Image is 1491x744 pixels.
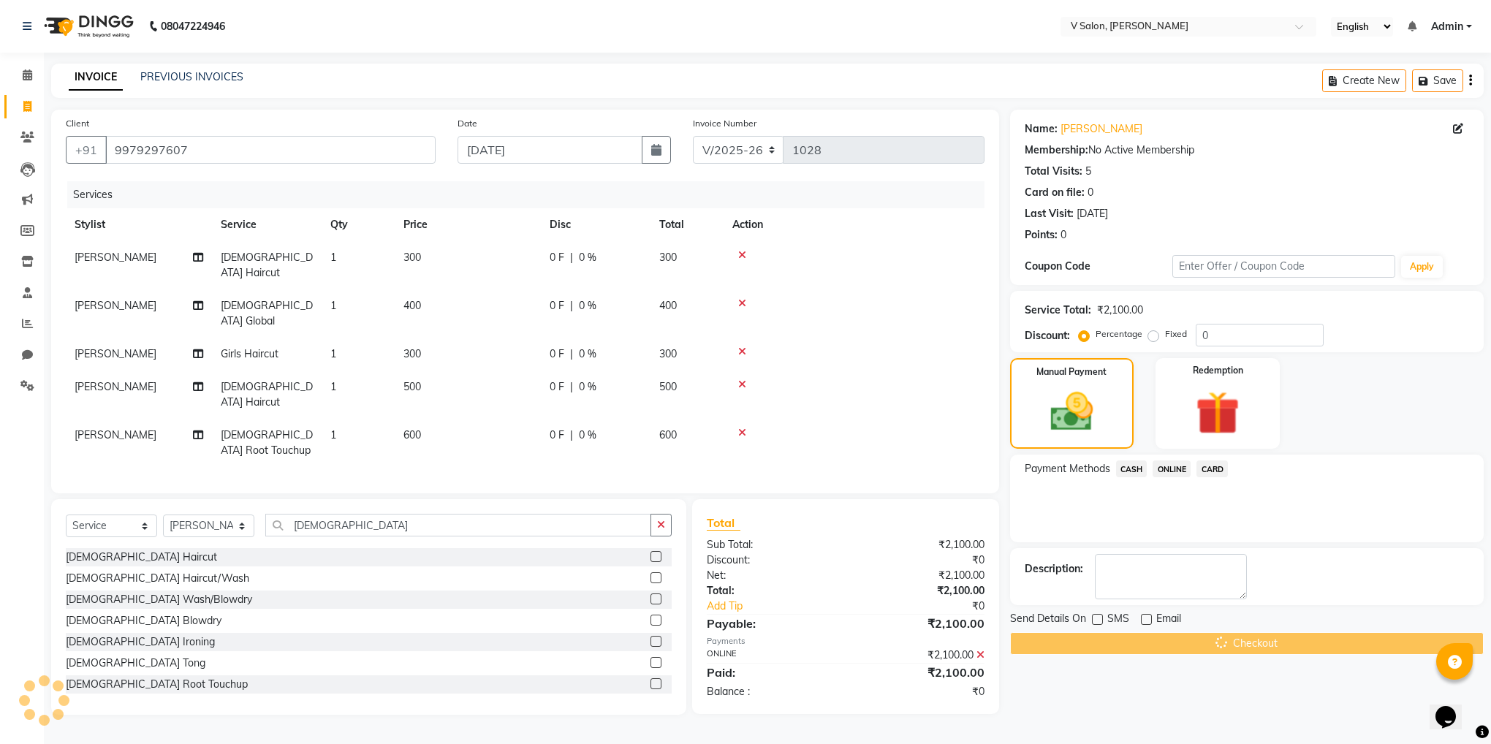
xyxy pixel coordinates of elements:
div: Net: [696,568,846,583]
div: Services [67,181,995,208]
div: 0 [1061,227,1066,243]
th: Action [724,208,984,241]
span: 400 [403,299,421,312]
div: 5 [1085,164,1091,179]
th: Service [212,208,322,241]
button: +91 [66,136,107,164]
span: [PERSON_NAME] [75,251,156,264]
span: 0 F [550,428,564,443]
label: Redemption [1193,364,1243,377]
span: 0 F [550,298,564,314]
span: 0 F [550,250,564,265]
span: [PERSON_NAME] [75,380,156,393]
div: ONLINE [696,648,846,663]
th: Stylist [66,208,212,241]
div: Discount: [1025,328,1070,343]
span: | [570,250,573,265]
div: [DEMOGRAPHIC_DATA] Blowdry [66,613,221,629]
label: Client [66,117,89,130]
label: Date [458,117,477,130]
a: [PERSON_NAME] [1061,121,1142,137]
div: ₹2,100.00 [1097,303,1143,318]
span: SMS [1107,611,1129,629]
img: _cash.svg [1037,387,1106,436]
label: Manual Payment [1036,365,1107,379]
span: Total [707,515,740,531]
span: | [570,346,573,362]
div: [DEMOGRAPHIC_DATA] Ironing [66,634,215,650]
span: 1 [330,251,336,264]
span: 300 [403,251,421,264]
span: [PERSON_NAME] [75,347,156,360]
a: INVOICE [69,64,123,91]
div: ₹0 [846,684,995,699]
span: 0 % [579,298,596,314]
button: Create New [1322,69,1406,92]
b: 08047224946 [161,6,225,47]
div: ₹2,100.00 [846,583,995,599]
div: ₹2,100.00 [846,615,995,632]
div: [DEMOGRAPHIC_DATA] Root Touchup [66,677,248,692]
span: 300 [403,347,421,360]
div: Name: [1025,121,1058,137]
a: PREVIOUS INVOICES [140,70,243,83]
span: 1 [330,428,336,441]
span: CASH [1116,460,1147,477]
span: 0 % [579,379,596,395]
span: [PERSON_NAME] [75,299,156,312]
span: Send Details On [1010,611,1086,629]
div: [DEMOGRAPHIC_DATA] Wash/Blowdry [66,592,252,607]
th: Disc [541,208,650,241]
span: 0 % [579,428,596,443]
span: Payment Methods [1025,461,1110,477]
span: 600 [403,428,421,441]
div: Discount: [696,553,846,568]
span: [DEMOGRAPHIC_DATA] Global [221,299,313,327]
label: Fixed [1165,327,1187,341]
th: Price [395,208,541,241]
img: logo [37,6,137,47]
div: Total Visits: [1025,164,1082,179]
button: Save [1412,69,1463,92]
div: Balance : [696,684,846,699]
span: 300 [659,251,677,264]
th: Qty [322,208,395,241]
span: Admin [1431,19,1463,34]
div: ₹2,100.00 [846,537,995,553]
label: Percentage [1096,327,1142,341]
div: Service Total: [1025,303,1091,318]
div: Last Visit: [1025,206,1074,221]
span: [DEMOGRAPHIC_DATA] Haircut [221,380,313,409]
span: | [570,298,573,314]
span: [PERSON_NAME] [75,428,156,441]
div: ₹2,100.00 [846,648,995,663]
span: | [570,379,573,395]
div: Card on file: [1025,185,1085,200]
div: ₹0 [870,599,995,614]
div: Points: [1025,227,1058,243]
div: Payable: [696,615,846,632]
div: Coupon Code [1025,259,1173,274]
div: [DEMOGRAPHIC_DATA] Haircut/Wash [66,571,249,586]
div: 0 [1088,185,1093,200]
span: Girls Haircut [221,347,278,360]
span: 500 [403,380,421,393]
span: ONLINE [1153,460,1191,477]
span: Email [1156,611,1181,629]
div: Total: [696,583,846,599]
span: 0 % [579,346,596,362]
span: | [570,428,573,443]
th: Total [650,208,724,241]
span: 600 [659,428,677,441]
div: Payments [707,635,984,648]
div: Sub Total: [696,537,846,553]
div: Membership: [1025,143,1088,158]
div: [DEMOGRAPHIC_DATA] Haircut [66,550,217,565]
img: _gift.svg [1182,386,1253,440]
iframe: chat widget [1430,686,1476,729]
span: 1 [330,380,336,393]
div: No Active Membership [1025,143,1469,158]
div: [DATE] [1077,206,1108,221]
span: 400 [659,299,677,312]
div: [DEMOGRAPHIC_DATA] Tong [66,656,205,671]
